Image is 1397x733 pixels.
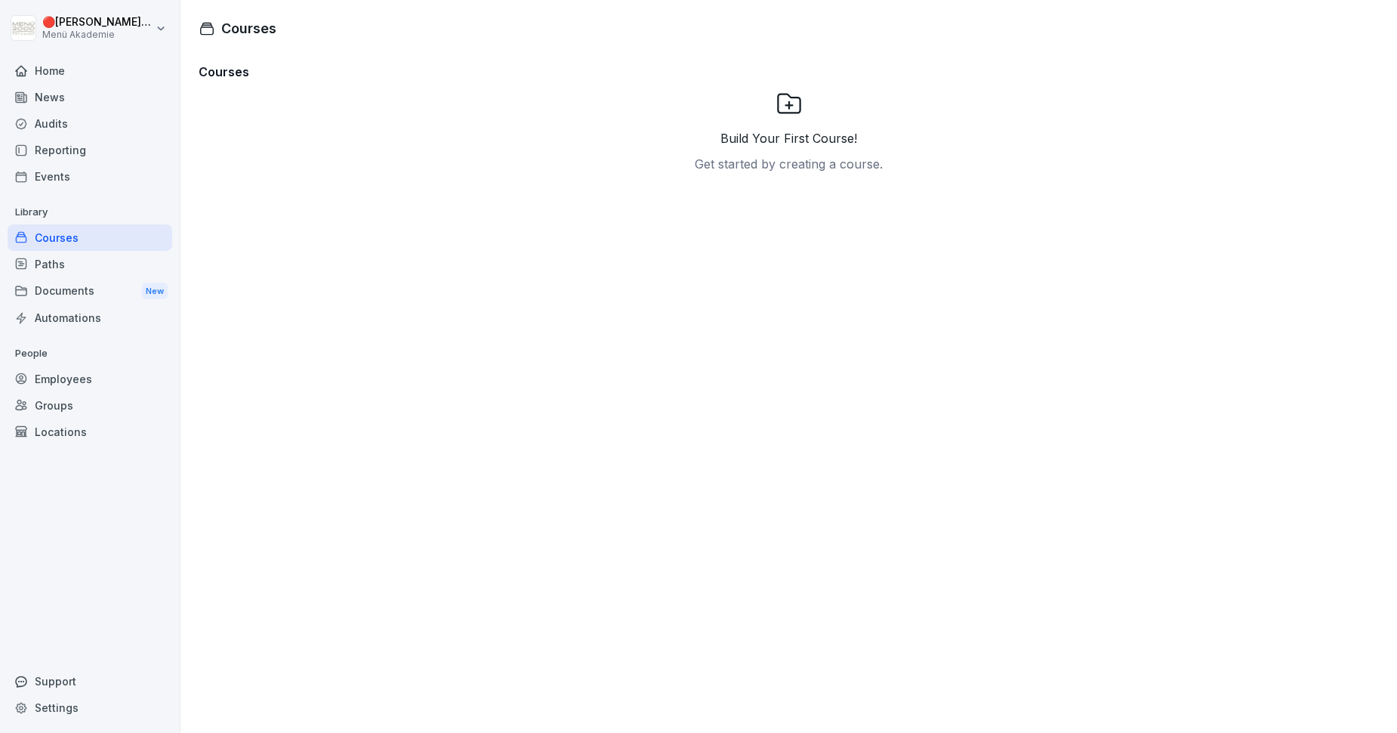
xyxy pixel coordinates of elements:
p: Get started by creating a course. [695,155,883,173]
a: Reporting [8,137,172,163]
p: Library [8,200,172,224]
div: Support [8,668,172,694]
a: Employees [8,366,172,392]
a: Settings [8,694,172,721]
a: Locations [8,419,172,445]
a: Paths [8,251,172,277]
a: Audits [8,110,172,137]
p: Menü Akademie [42,29,153,40]
a: Groups [8,392,172,419]
a: Events [8,163,172,190]
p: 🔴 [PERSON_NAME] Timmermann [42,16,153,29]
h3: Courses [199,63,1379,81]
a: Automations [8,305,172,331]
a: Courses [8,224,172,251]
div: Documents [8,277,172,305]
a: DocumentsNew [8,277,172,305]
div: New [142,283,168,300]
a: News [8,84,172,110]
h1: Courses [221,18,276,39]
p: People [8,342,172,366]
p: Build Your First Course! [720,129,857,147]
a: Home [8,57,172,84]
